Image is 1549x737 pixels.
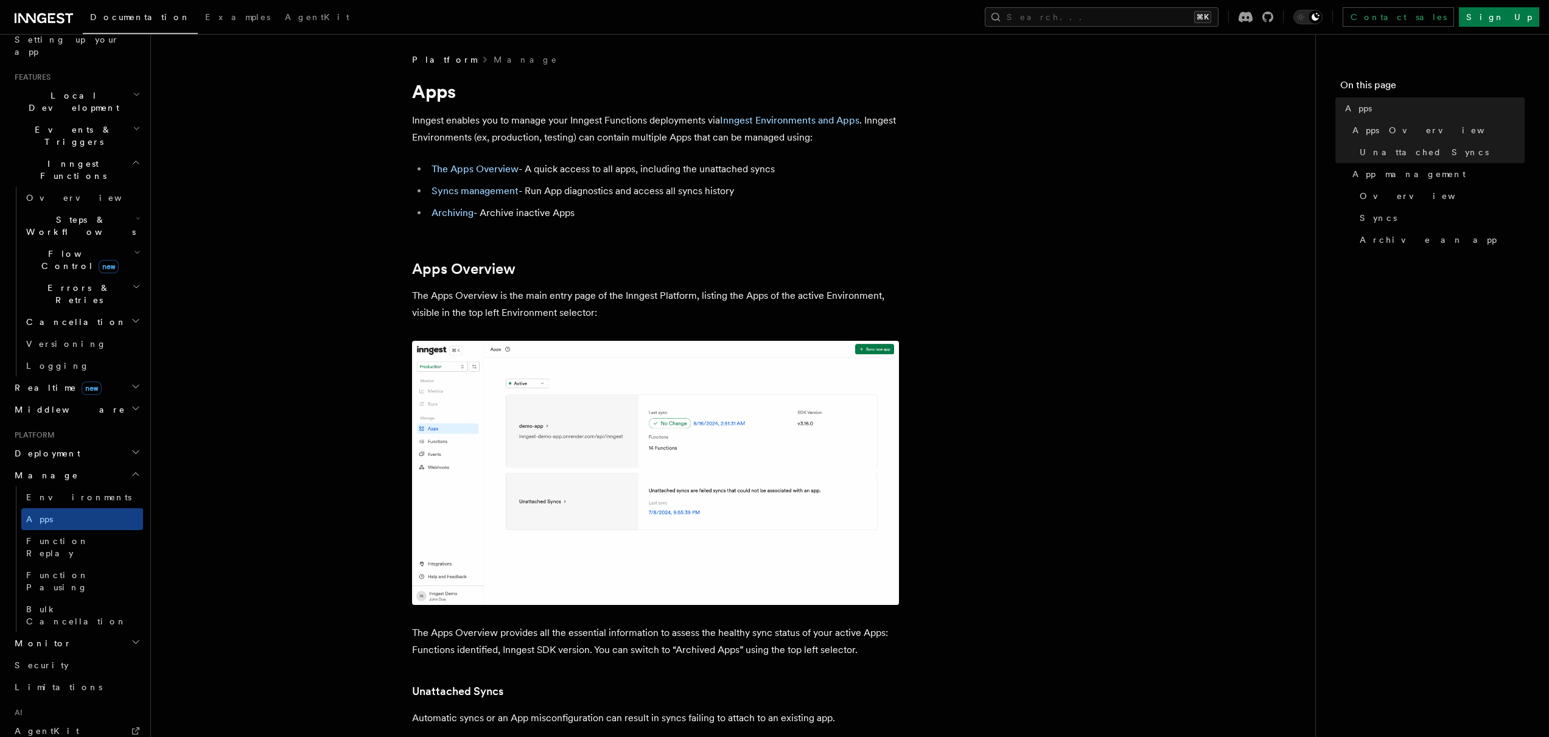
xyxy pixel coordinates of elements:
button: Inngest Functions [10,153,143,187]
a: Setting up your app [10,29,143,63]
span: new [82,382,102,395]
span: Flow Control [21,248,134,272]
span: Versioning [26,339,107,349]
a: Environments [21,486,143,508]
span: Inngest Functions [10,158,131,182]
span: Cancellation [21,316,127,328]
a: Limitations [10,676,143,698]
a: Function Pausing [21,564,143,598]
button: Middleware [10,399,143,421]
button: Toggle dark mode [1293,10,1323,24]
a: Syncs management [432,185,519,197]
a: App management [1348,163,1525,185]
span: Deployment [10,447,80,459]
button: Cancellation [21,311,143,333]
a: Archiving [432,207,474,218]
span: Logging [26,361,89,371]
span: Platform [10,430,55,440]
span: Middleware [10,403,125,416]
a: Apps [1340,97,1525,119]
span: Platform [412,54,477,66]
button: Search...⌘K [985,7,1219,27]
span: Overview [1360,190,1485,202]
span: Bulk Cancellation [26,604,127,626]
a: Unattached Syncs [1355,141,1525,163]
h4: On this page [1340,78,1525,97]
span: Monitor [10,637,72,649]
h1: Apps [412,80,899,102]
button: Local Development [10,85,143,119]
span: Examples [205,12,270,22]
button: Errors & Retries [21,277,143,311]
p: Inngest enables you to manage your Inngest Functions deployments via . Inngest Environments (ex, ... [412,112,899,146]
button: Deployment [10,442,143,464]
span: AgentKit [15,726,79,736]
span: AI [10,708,23,718]
a: Documentation [83,4,198,34]
a: Versioning [21,333,143,355]
a: Apps Overview [1348,119,1525,141]
li: - A quick access to all apps, including the unattached syncs [428,161,899,178]
span: Function Pausing [26,570,89,592]
span: Overview [26,193,152,203]
a: Examples [198,4,278,33]
span: Events & Triggers [10,124,133,148]
a: Security [10,654,143,676]
a: Overview [1355,185,1525,207]
div: Inngest Functions [10,187,143,377]
span: Apps [26,514,53,524]
a: Inngest Environments and Apps [720,114,859,126]
span: Function Replay [26,536,89,558]
a: Manage [494,54,558,66]
span: new [99,260,119,273]
a: Syncs [1355,207,1525,229]
span: Features [10,72,51,82]
a: Archive an app [1355,229,1525,251]
a: Overview [21,187,143,209]
span: Setting up your app [15,35,119,57]
img: The home page of the Inngest Platform is an Apps listing. Each App item display the App status al... [412,341,899,605]
span: AgentKit [285,12,349,22]
button: Steps & Workflows [21,209,143,243]
span: Security [15,660,69,670]
a: Contact sales [1343,7,1454,27]
span: App management [1352,168,1466,180]
span: Apps [1345,102,1372,114]
span: Archive an app [1360,234,1497,246]
span: Steps & Workflows [21,214,136,238]
button: Flow Controlnew [21,243,143,277]
span: Environments [26,492,131,502]
span: Local Development [10,89,133,114]
span: Syncs [1360,212,1397,224]
p: Automatic syncs or an App misconfiguration can result in syncs failing to attach to an existing app. [412,710,899,727]
div: Manage [10,486,143,632]
button: Events & Triggers [10,119,143,153]
li: - Run App diagnostics and access all syncs history [428,183,899,200]
a: Apps [21,508,143,530]
a: Sign Up [1459,7,1539,27]
span: Documentation [90,12,191,22]
a: Apps Overview [412,260,516,278]
li: - Archive inactive Apps [428,204,899,222]
button: Monitor [10,632,143,654]
span: Manage [10,469,79,481]
span: Limitations [15,682,102,692]
a: Function Replay [21,530,143,564]
span: Apps Overview [1352,124,1514,136]
button: Realtimenew [10,377,143,399]
a: Unattached Syncs [412,683,503,700]
a: Logging [21,355,143,377]
span: Errors & Retries [21,282,132,306]
p: The Apps Overview provides all the essential information to assess the healthy sync status of you... [412,624,899,658]
span: Realtime [10,382,102,394]
kbd: ⌘K [1194,11,1211,23]
span: Unattached Syncs [1360,146,1489,158]
p: The Apps Overview is the main entry page of the Inngest Platform, listing the Apps of the active ... [412,287,899,321]
a: The Apps Overview [432,163,519,175]
a: AgentKit [278,4,357,33]
a: Bulk Cancellation [21,598,143,632]
button: Manage [10,464,143,486]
